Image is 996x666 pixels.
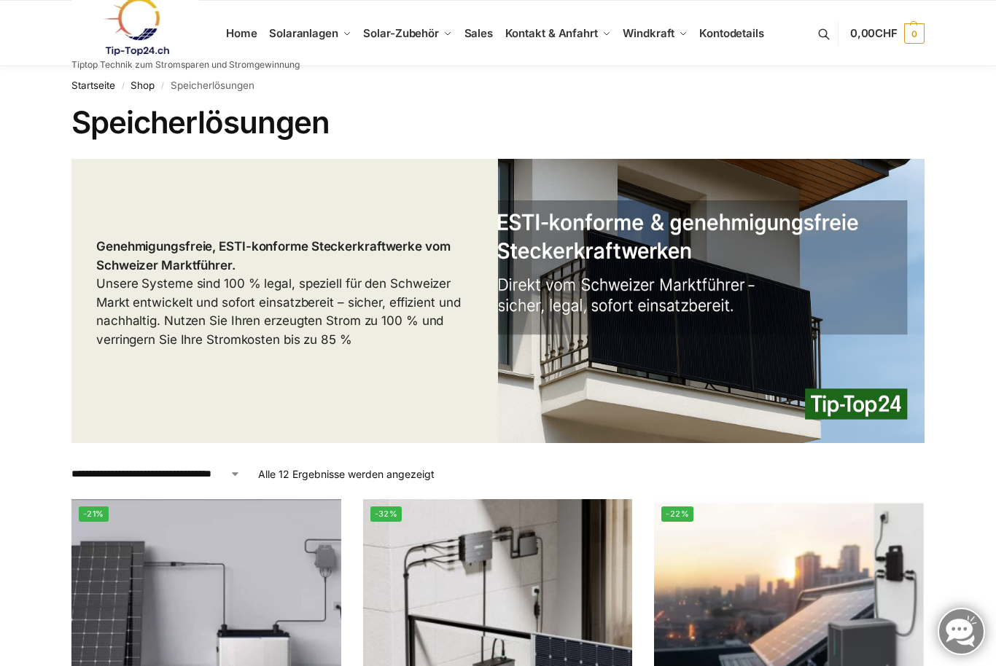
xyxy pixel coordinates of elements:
[71,79,115,91] a: Startseite
[258,466,435,482] p: Alle 12 Ergebnisse werden angezeigt
[96,239,451,273] strong: Genehmigungsfreie, ESTI-konforme Steckerkraftwerke vom Schweizer Marktführer.
[623,26,674,40] span: Windkraft
[904,23,925,44] span: 0
[357,1,458,66] a: Solar-Zubehör
[363,26,439,40] span: Solar-Zubehör
[263,1,357,66] a: Solaranlagen
[617,1,693,66] a: Windkraft
[693,1,770,66] a: Kontodetails
[155,80,170,92] span: /
[131,79,155,91] a: Shop
[115,80,131,92] span: /
[850,26,898,40] span: 0,00
[505,26,598,40] span: Kontakt & Anfahrt
[699,26,764,40] span: Kontodetails
[498,159,925,443] img: Die Nummer 1 in der Schweiz für 100 % legale
[464,26,494,40] span: Sales
[71,466,241,482] select: Shop-Reihenfolge
[875,26,898,40] span: CHF
[269,26,338,40] span: Solaranlagen
[499,1,617,66] a: Kontakt & Anfahrt
[96,239,461,347] span: Unsere Systeme sind 100 % legal, speziell für den Schweizer Markt entwickelt und sofort einsatzbe...
[850,12,925,55] a: 0,00CHF 0
[458,1,499,66] a: Sales
[71,60,300,69] p: Tiptop Technik zum Stromsparen und Stromgewinnung
[71,66,925,104] nav: Breadcrumb
[71,104,925,141] h1: Speicherlösungen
